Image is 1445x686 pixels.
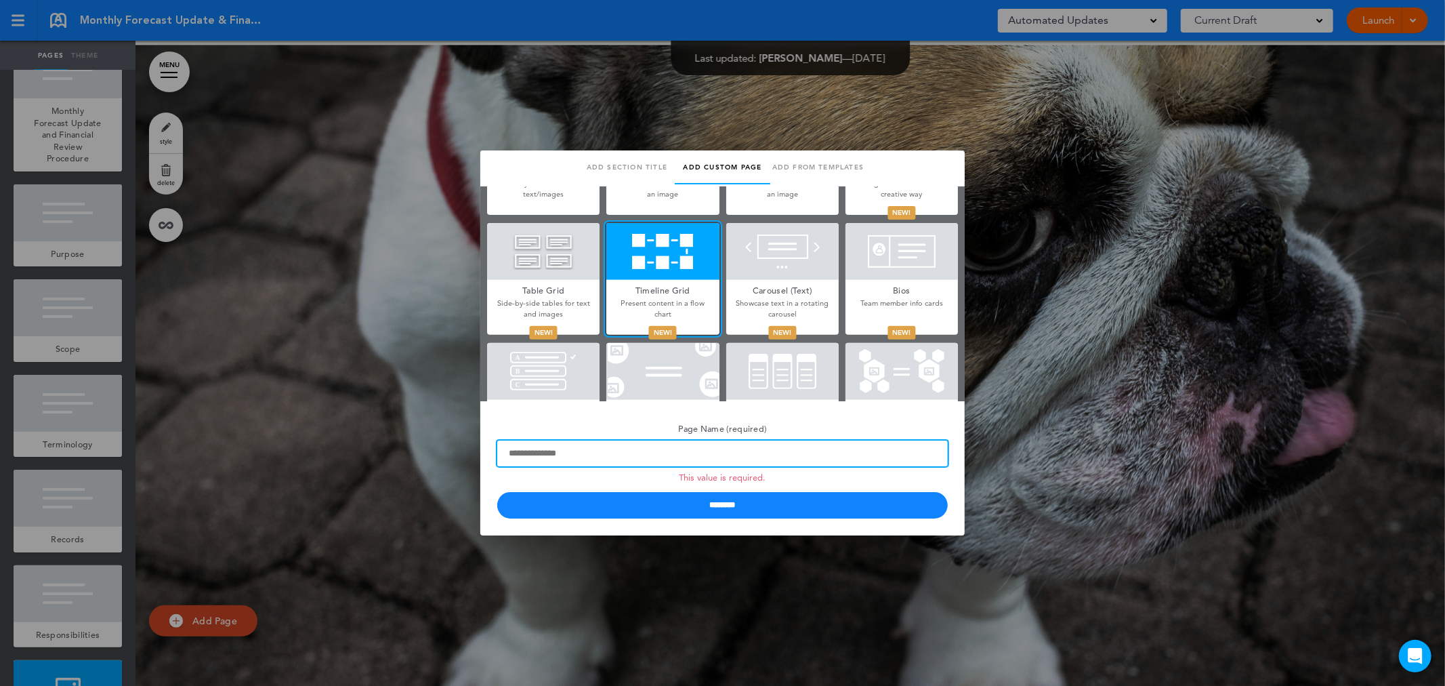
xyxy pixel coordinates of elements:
[649,326,677,340] div: New!
[530,326,558,340] div: New!
[606,280,719,299] h5: Timeline Grid
[579,150,675,184] a: Add section title
[606,299,719,320] p: Present content in a flow chart
[845,299,958,309] p: Team member info cards
[487,400,600,419] h5: Multiple Choice
[497,418,948,437] h5: Page Name (required)
[845,280,958,299] h5: Bios
[726,400,839,419] h5: Tiles Chart
[845,400,958,419] h5: Collage (Hexagons)
[497,466,948,482] li: This value is required.
[726,179,839,200] p: Section divider with text and an image
[606,179,719,200] p: Section divider with text and an image
[726,299,839,320] p: Showcase text in a rotating carousel
[845,179,958,200] p: Organize content in a creative way
[887,206,915,220] div: New!
[770,150,866,184] a: Add from templates
[768,326,796,340] div: New!
[1399,640,1431,672] div: Open Intercom Messenger
[487,179,600,200] p: Side-by side columns for text/images
[487,280,600,299] h5: Table Grid
[497,441,948,466] input: Page Name (required) This value is required.
[606,400,719,419] h5: Collage (Circles)
[887,326,915,340] div: New!
[487,299,600,320] p: Side-by-side tables for text and images
[675,150,770,184] a: Add custom page
[726,280,839,299] h5: Carousel (Text)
